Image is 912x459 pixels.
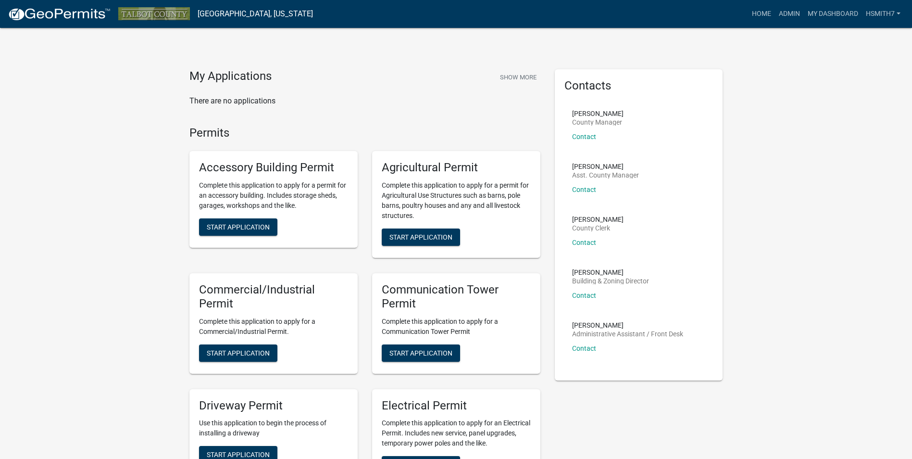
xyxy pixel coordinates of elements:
[572,186,596,193] a: Contact
[572,344,596,352] a: Contact
[382,161,531,175] h5: Agricultural Permit
[207,349,270,357] span: Start Application
[564,79,713,93] h5: Contacts
[207,223,270,231] span: Start Application
[572,239,596,246] a: Contact
[572,119,624,126] p: County Manager
[572,172,639,178] p: Asst. County Manager
[804,5,862,23] a: My Dashboard
[572,278,649,284] p: Building & Zoning Director
[572,292,596,299] a: Contact
[199,161,348,175] h5: Accessory Building Permit
[572,133,596,140] a: Contact
[199,418,348,438] p: Use this application to begin the process of installing a driveway
[198,6,313,22] a: [GEOGRAPHIC_DATA], [US_STATE]
[382,283,531,311] h5: Communication Tower Permit
[199,344,277,362] button: Start Application
[572,110,624,117] p: [PERSON_NAME]
[389,233,452,241] span: Start Application
[382,317,531,337] p: Complete this application to apply for a Communication Tower Permit
[189,126,540,140] h4: Permits
[382,418,531,448] p: Complete this application to apply for an Electrical Permit. Includes new service, panel upgrades...
[189,69,272,84] h4: My Applications
[199,180,348,211] p: Complete this application to apply for a permit for an accessory building. Includes storage sheds...
[382,399,531,413] h5: Electrical Permit
[862,5,904,23] a: hsmith7
[389,349,452,357] span: Start Application
[572,322,683,329] p: [PERSON_NAME]
[199,317,348,337] p: Complete this application to apply for a Commercial/Industrial Permit.
[382,229,460,246] button: Start Application
[199,218,277,236] button: Start Application
[496,69,540,85] button: Show More
[572,216,624,223] p: [PERSON_NAME]
[572,331,683,337] p: Administrative Assistant / Front Desk
[382,180,531,221] p: Complete this application to apply for a permit for Agricultural Use Structures such as barns, po...
[199,283,348,311] h5: Commercial/Industrial Permit
[199,399,348,413] h5: Driveway Permit
[207,451,270,459] span: Start Application
[118,7,190,20] img: Talbot County, Georgia
[189,95,540,107] p: There are no applications
[572,269,649,276] p: [PERSON_NAME]
[748,5,775,23] a: Home
[572,225,624,231] p: County Clerk
[775,5,804,23] a: Admin
[572,163,639,170] p: [PERSON_NAME]
[382,344,460,362] button: Start Application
